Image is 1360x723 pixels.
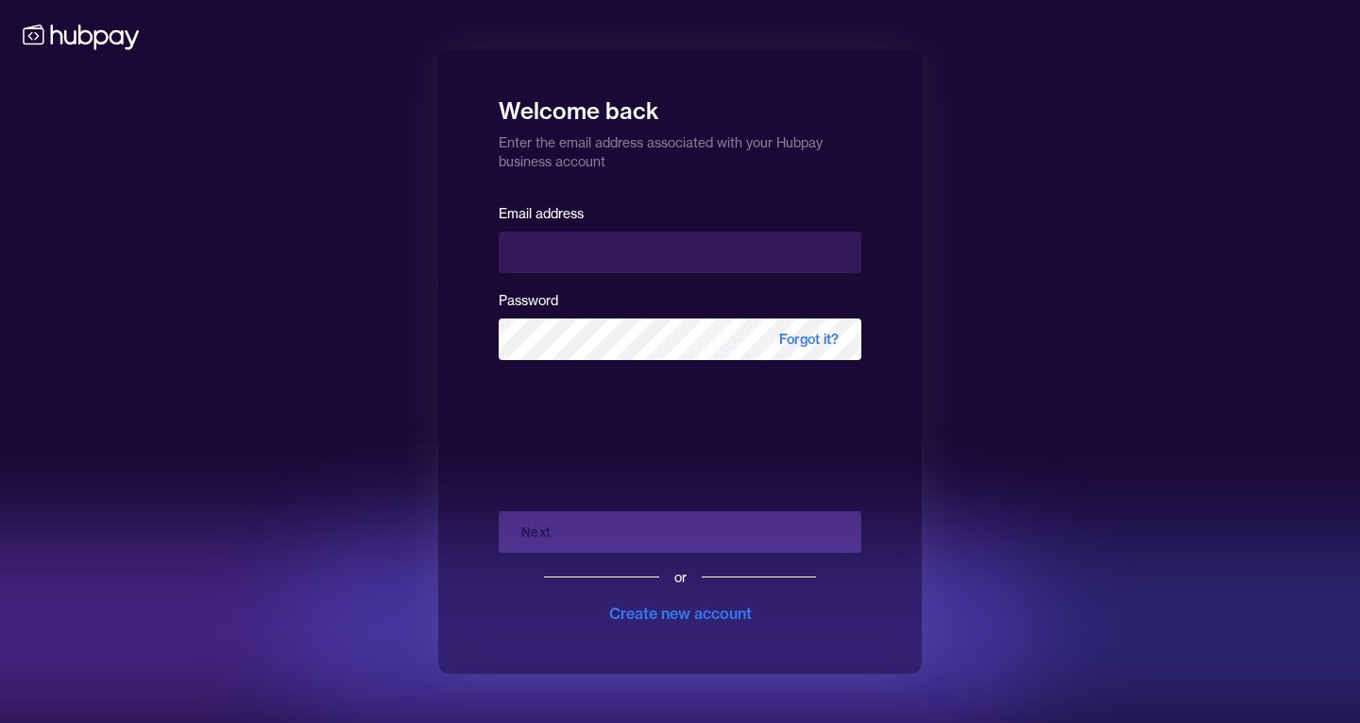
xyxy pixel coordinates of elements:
[756,318,861,360] span: Forgot it?
[499,126,861,171] p: Enter the email address associated with your Hubpay business account
[499,292,558,309] label: Password
[609,602,752,625] div: Create new account
[499,84,861,126] h1: Welcome back
[499,205,584,222] label: Email address
[674,568,687,587] div: or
